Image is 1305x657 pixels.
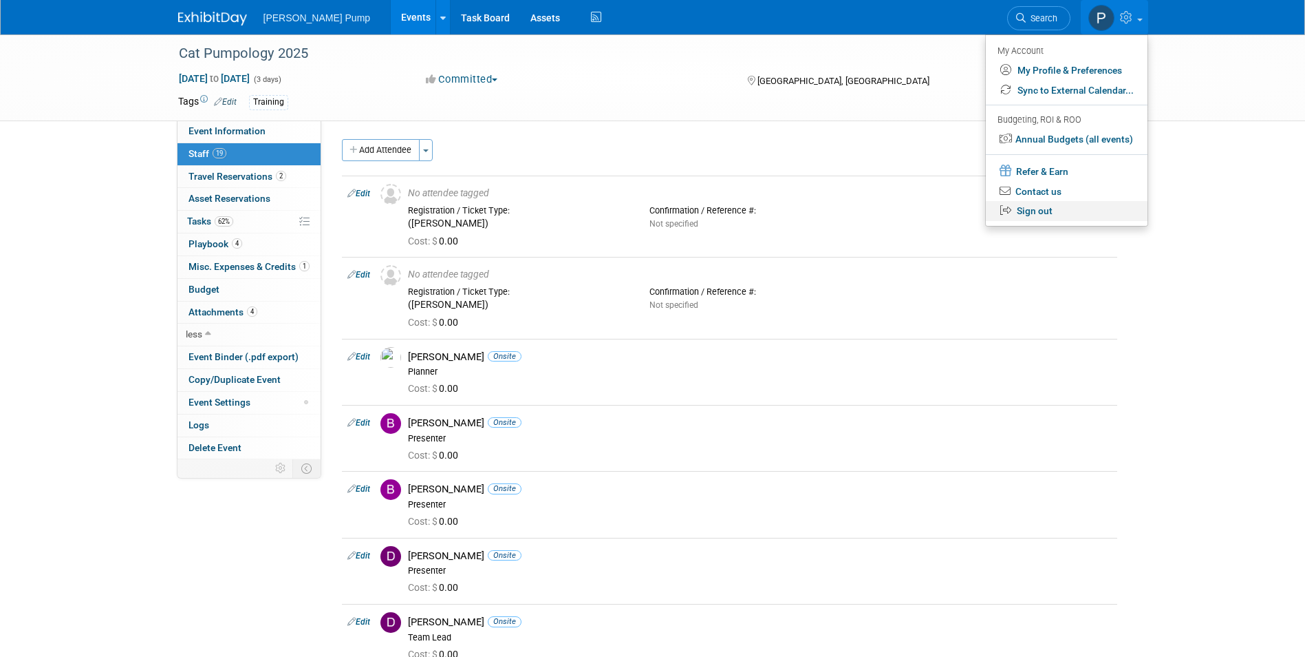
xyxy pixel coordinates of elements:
span: Cost: $ [408,450,439,461]
span: [GEOGRAPHIC_DATA], [GEOGRAPHIC_DATA] [757,76,929,86]
td: Personalize Event Tab Strip [269,459,293,477]
span: 0.00 [408,450,464,461]
img: D.jpg [380,612,401,633]
a: Travel Reservations2 [177,166,321,188]
span: less [186,328,202,340]
span: 1 [299,261,310,271]
span: 0.00 [408,383,464,394]
div: ([PERSON_NAME]) [408,299,629,311]
div: Presenter [408,565,1112,576]
img: Patrick Champagne [1088,5,1114,31]
a: Edit [347,352,370,362]
a: Edit [214,97,237,107]
span: 62% [215,216,233,227]
span: to [208,73,221,84]
a: less [177,324,321,346]
div: Presenter [408,499,1112,510]
span: 0.00 [408,236,464,247]
span: Cost: $ [408,383,439,394]
span: 4 [232,238,242,249]
div: Budgeting, ROI & ROO [997,113,1134,127]
span: Asset Reservations [188,193,270,204]
span: [PERSON_NAME] Pump [263,12,371,23]
span: Delete Event [188,442,241,453]
span: Copy/Duplicate Event [188,374,281,385]
img: B.jpg [380,479,401,500]
td: Toggle Event Tabs [292,459,321,477]
span: [DATE] [DATE] [178,72,250,85]
span: Budget [188,284,219,295]
a: Event Information [177,121,321,143]
a: Sync to External Calendar... [986,81,1147,101]
a: Edit [347,270,370,280]
a: My Profile & Preferences [986,61,1147,81]
div: Cat Pumpology 2025 [174,41,1050,66]
a: Annual Budgets (all events) [986,129,1147,149]
div: [PERSON_NAME] [408,483,1112,496]
span: Onsite [488,351,521,362]
div: Confirmation / Reference #: [649,205,870,216]
div: Planner [408,366,1112,377]
span: Cost: $ [408,582,439,593]
a: Budget [177,279,321,301]
a: Search [1007,6,1070,30]
a: Edit [347,189,370,198]
button: Committed [421,72,503,87]
a: Event Settings [177,392,321,414]
span: Event Settings [188,397,250,408]
div: No attendee tagged [408,269,1112,281]
span: 19 [213,148,226,158]
img: B.jpg [380,413,401,434]
a: Playbook4 [177,233,321,255]
span: 0.00 [408,516,464,527]
span: 4 [247,306,257,317]
div: Training [249,95,288,109]
td: Tags [178,94,237,110]
span: Tasks [187,216,233,227]
a: Event Binder (.pdf export) [177,346,321,368]
a: Asset Reservations [177,188,321,210]
span: Onsite [488,550,521,561]
span: Attachments [188,306,257,317]
a: Attachments4 [177,302,321,324]
span: Event Binder (.pdf export) [188,351,299,362]
img: Unassigned-User-Icon.png [380,265,401,286]
span: Logs [188,419,209,430]
a: Logs [177,415,321,437]
span: Event Information [188,125,266,136]
div: [PERSON_NAME] [408,417,1112,430]
img: D.jpg [380,546,401,567]
a: Edit [347,617,370,627]
span: (3 days) [252,75,281,84]
div: My Account [997,42,1134,59]
a: Contact us [986,182,1147,202]
span: Playbook [188,238,242,249]
div: [PERSON_NAME] [408,616,1112,629]
a: Edit [347,484,370,494]
span: Onsite [488,483,521,494]
a: Delete Event [177,437,321,459]
span: Modified Layout [304,400,308,404]
span: Cost: $ [408,516,439,527]
a: Copy/Duplicate Event [177,369,321,391]
span: Onsite [488,417,521,428]
img: ExhibitDay [178,12,247,25]
div: Team Lead [408,632,1112,643]
span: Cost: $ [408,317,439,328]
span: Onsite [488,616,521,627]
button: Add Attendee [342,139,420,161]
div: Presenter [408,433,1112,444]
div: No attendee tagged [408,187,1112,200]
div: Registration / Ticket Type: [408,286,629,298]
a: Sign out [986,201,1147,221]
a: Edit [347,551,370,561]
div: Registration / Ticket Type: [408,205,629,216]
div: [PERSON_NAME] [408,550,1112,563]
span: Travel Reservations [188,171,286,182]
a: Refer & Earn [986,160,1147,182]
span: Cost: $ [408,236,439,247]
div: [PERSON_NAME] [408,351,1112,364]
a: Edit [347,418,370,428]
div: Confirmation / Reference #: [649,286,870,298]
span: Not specified [649,300,698,310]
